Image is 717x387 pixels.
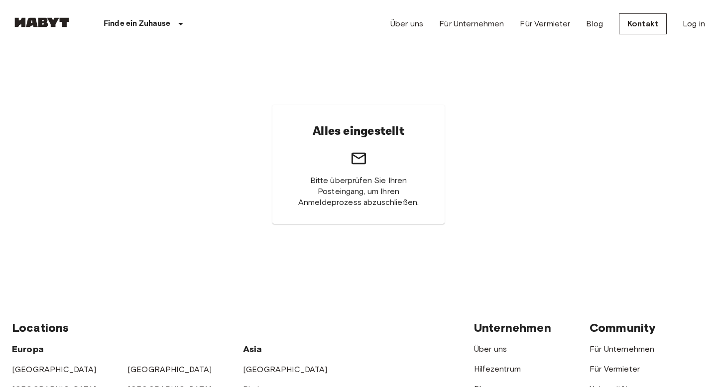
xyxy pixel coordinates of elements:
[12,365,97,374] a: [GEOGRAPHIC_DATA]
[474,320,551,335] span: Unternehmen
[127,365,212,374] a: [GEOGRAPHIC_DATA]
[520,18,570,30] a: Für Vermieter
[590,320,656,335] span: Community
[439,18,504,30] a: Für Unternehmen
[104,18,171,30] p: Finde ein Zuhause
[243,365,328,374] a: [GEOGRAPHIC_DATA]
[296,175,421,208] span: Bitte überprüfen Sie Ihren Posteingang, um Ihren Anmeldeprozess abzuschließen.
[590,364,640,374] a: Für Vermieter
[12,320,69,335] span: Locations
[683,18,705,30] a: Log in
[590,344,654,354] a: Für Unternehmen
[12,17,72,27] img: Habyt
[243,344,262,355] span: Asia
[474,364,521,374] a: Hilfezentrum
[586,18,603,30] a: Blog
[390,18,423,30] a: Über uns
[313,121,404,142] h6: Alles eingestellt
[619,13,667,34] a: Kontakt
[12,344,44,355] span: Europa
[474,344,507,354] a: Über uns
